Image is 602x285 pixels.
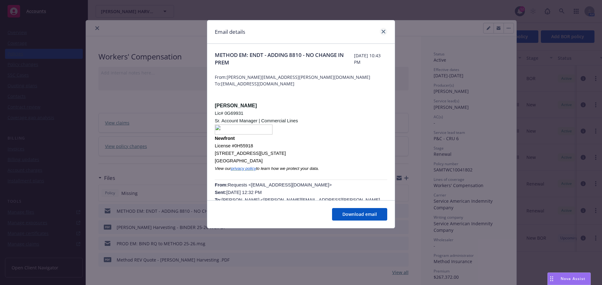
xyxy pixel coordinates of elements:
div: Drag to move [548,273,556,285]
span: Requests <[EMAIL_ADDRESS][DOMAIN_NAME]> [DATE] 12:32 PM [PERSON_NAME] <[PERSON_NAME][EMAIL_ADDRES... [215,182,380,217]
button: Nova Assist [547,272,591,285]
b: To: [215,197,222,202]
span: Download email [342,211,377,217]
span: Nova Assist [561,276,585,281]
b: Sent: [215,190,226,195]
button: Download email [332,208,387,221]
span: From: [215,182,228,187]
